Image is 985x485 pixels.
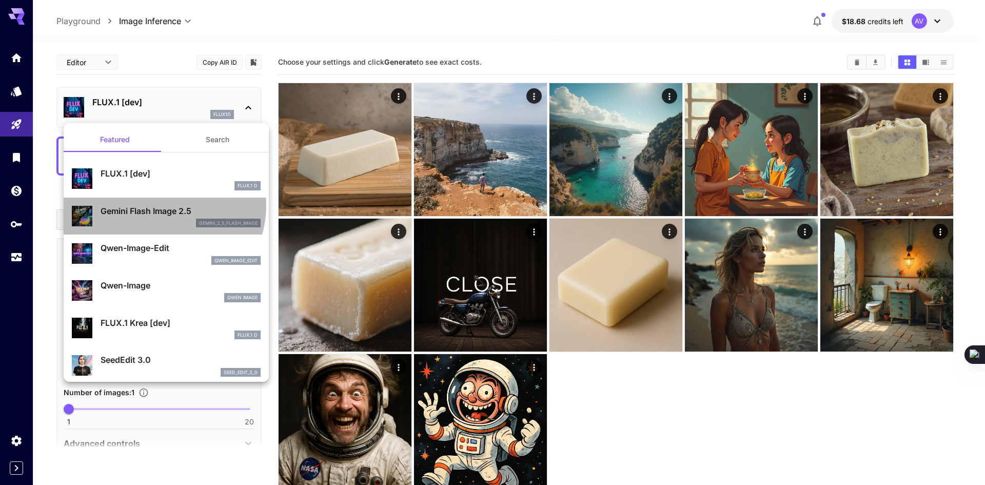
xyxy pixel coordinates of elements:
p: SeedEdit 3.0 [101,354,261,366]
div: SeedEdit 3.0seed_edit_3_0 [72,350,261,381]
p: FLUX.1 Krea [dev] [101,317,261,329]
p: seed_edit_3_0 [224,369,258,376]
p: gemini_2_5_flash_image [199,220,258,227]
p: qwen_image_edit [214,257,258,264]
p: Gemini Flash Image 2.5 [101,205,261,217]
p: Qwen-Image-Edit [101,242,261,254]
p: FLUX.1 D [238,332,258,339]
p: FLUX.1 [dev] [101,167,261,180]
div: FLUX.1 Krea [dev]FLUX.1 D [72,313,261,344]
button: Featured [64,127,166,152]
p: Qwen-Image [101,279,261,292]
div: FLUX.1 [dev]FLUX.1 D [72,163,261,195]
button: Search [166,127,269,152]
div: Qwen-Image-Editqwen_image_edit [72,238,261,269]
div: Gemini Flash Image 2.5gemini_2_5_flash_image [72,201,261,232]
p: Qwen Image [227,294,258,301]
div: Qwen-ImageQwen Image [72,275,261,306]
p: FLUX.1 D [238,182,258,189]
